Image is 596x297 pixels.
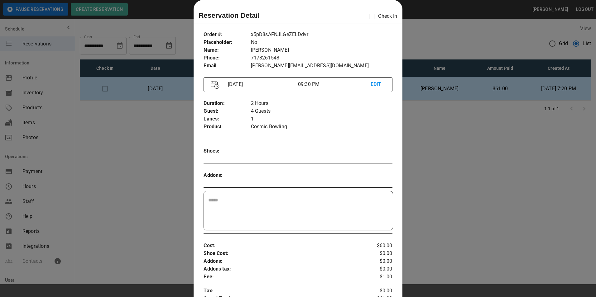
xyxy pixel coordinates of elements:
p: Order # : [204,31,251,39]
p: $1.00 [361,273,392,281]
p: $0.00 [361,250,392,257]
p: 09:30 PM [298,81,371,88]
p: x5pD8sAFNJLGeZELDdvr [251,31,392,39]
p: Name : [204,46,251,54]
p: Reservation Detail [199,10,260,21]
p: $60.00 [361,242,392,250]
p: 7178261548 [251,54,392,62]
p: [PERSON_NAME][EMAIL_ADDRESS][DOMAIN_NAME] [251,62,392,70]
img: Vector [211,81,219,89]
p: Lanes : [204,115,251,123]
p: Addons : [204,257,361,265]
p: [PERSON_NAME] [251,46,392,54]
p: 2 Hours [251,100,392,107]
p: Product : [204,123,251,131]
p: $0.00 [361,287,392,295]
p: Email : [204,62,251,70]
p: $0.00 [361,265,392,273]
p: Cosmic Bowling [251,123,392,131]
p: Fee : [204,273,361,281]
p: 4 Guests [251,107,392,115]
p: Guest : [204,107,251,115]
p: EDIT [371,81,385,88]
p: Tax : [204,287,361,295]
p: $0.00 [361,257,392,265]
p: Shoes : [204,147,251,155]
p: Check In [365,10,397,23]
p: Phone : [204,54,251,62]
p: No [251,39,392,46]
p: Addons : [204,172,251,179]
p: 1 [251,115,392,123]
p: [DATE] [225,81,298,88]
p: Duration : [204,100,251,107]
p: Placeholder : [204,39,251,46]
p: Addons tax : [204,265,361,273]
p: Shoe Cost : [204,250,361,257]
p: Cost : [204,242,361,250]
